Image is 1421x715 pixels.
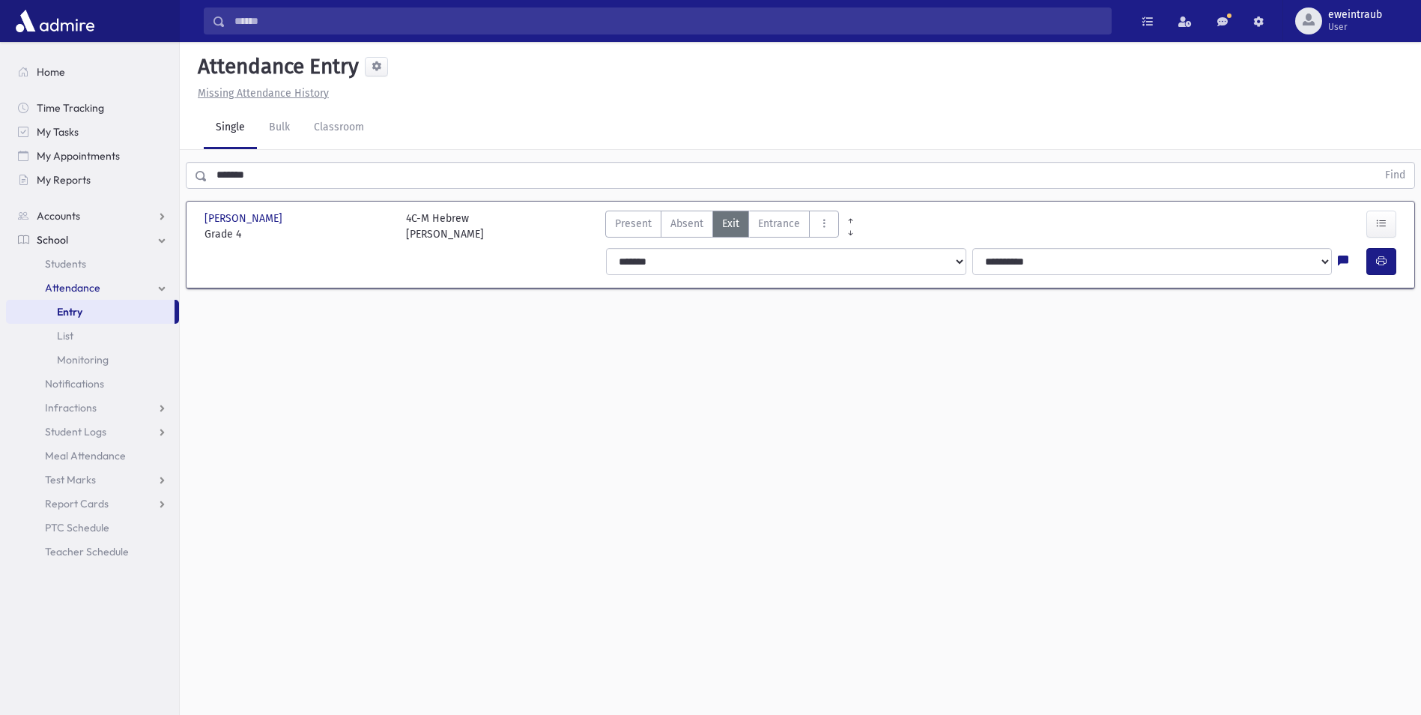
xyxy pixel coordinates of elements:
a: Student Logs [6,420,179,444]
a: My Appointments [6,144,179,168]
span: My Appointments [37,149,120,163]
a: Meal Attendance [6,444,179,468]
span: Home [37,65,65,79]
a: Home [6,60,179,84]
div: 4C-M Hebrew [PERSON_NAME] [406,211,484,242]
span: [PERSON_NAME] [204,211,285,226]
span: Attendance [45,281,100,295]
a: List [6,324,179,348]
span: Grade 4 [204,226,391,242]
span: Accounts [37,209,80,223]
span: Student Logs [45,425,106,438]
a: Notifications [6,372,179,396]
span: My Tasks [37,125,79,139]
span: Monitoring [57,353,109,366]
span: Teacher Schedule [45,545,129,558]
span: List [57,329,73,343]
a: Infractions [6,396,179,420]
a: School [6,228,179,252]
a: Bulk [257,107,302,149]
input: Search [225,7,1111,34]
span: User [1328,21,1382,33]
a: Students [6,252,179,276]
span: Notifications [45,377,104,390]
span: Time Tracking [37,101,104,115]
span: Entry [57,305,82,319]
span: PTC Schedule [45,521,109,534]
span: Exit [722,216,739,232]
span: Meal Attendance [45,449,126,462]
span: eweintraub [1328,9,1382,21]
a: Classroom [302,107,376,149]
a: Missing Attendance History [192,87,329,100]
span: Infractions [45,401,97,414]
a: Accounts [6,204,179,228]
a: Monitoring [6,348,179,372]
a: My Reports [6,168,179,192]
a: Time Tracking [6,96,179,120]
u: Missing Attendance History [198,87,329,100]
a: Attendance [6,276,179,300]
a: Teacher Schedule [6,540,179,564]
span: Entrance [758,216,800,232]
a: Single [204,107,257,149]
span: Absent [670,216,703,232]
a: Test Marks [6,468,179,492]
h5: Attendance Entry [192,54,359,79]
a: PTC Schedule [6,516,179,540]
span: Report Cards [45,497,109,510]
span: School [37,233,68,247]
span: My Reports [37,173,91,187]
button: Find [1376,163,1414,188]
a: Report Cards [6,492,179,516]
span: Students [45,257,86,271]
a: Entry [6,300,175,324]
a: My Tasks [6,120,179,144]
span: Present [615,216,652,232]
img: AdmirePro [12,6,98,36]
div: AttTypes [605,211,839,242]
span: Test Marks [45,473,96,486]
